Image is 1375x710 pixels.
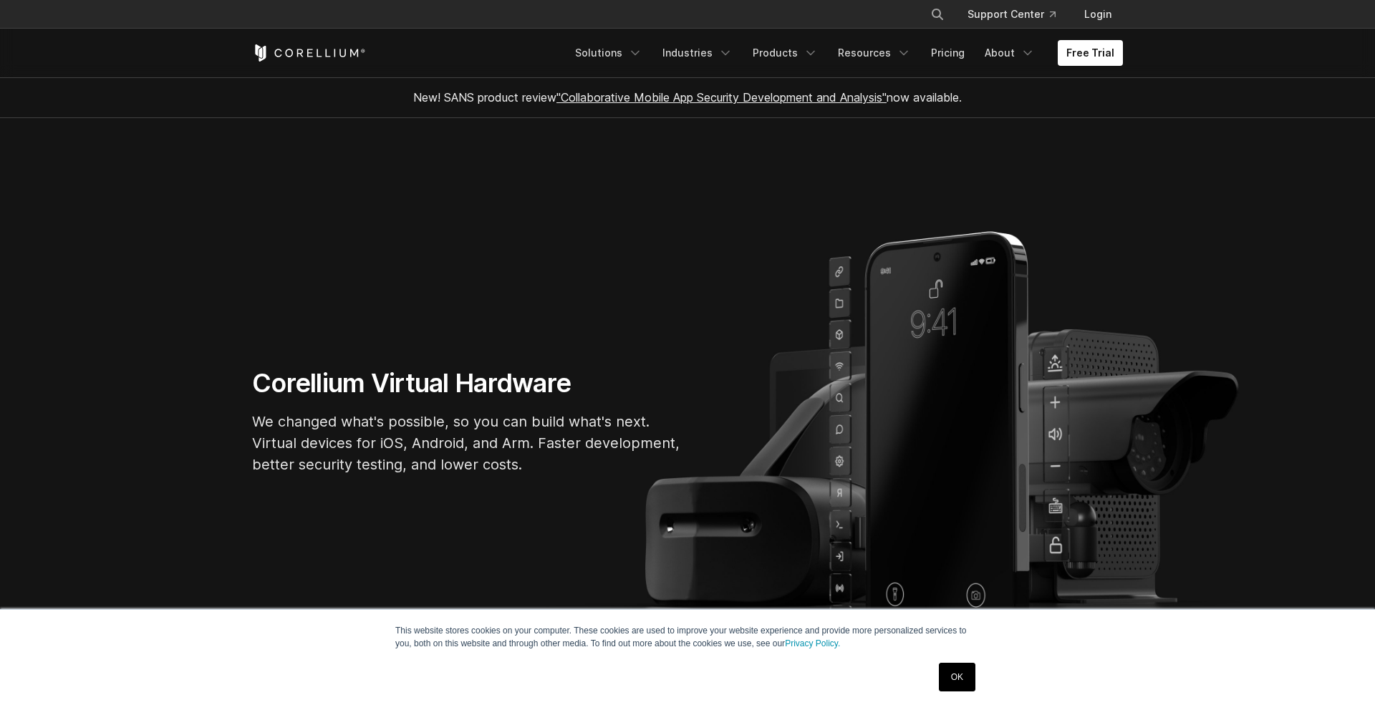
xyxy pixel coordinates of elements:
a: Solutions [566,40,651,66]
a: "Collaborative Mobile App Security Development and Analysis" [556,90,887,104]
a: Pricing [922,40,973,66]
a: Resources [829,40,920,66]
a: Products [744,40,826,66]
a: Free Trial [1058,40,1123,66]
div: Navigation Menu [913,1,1123,27]
p: We changed what's possible, so you can build what's next. Virtual devices for iOS, Android, and A... [252,411,682,475]
div: Navigation Menu [566,40,1123,66]
a: Support Center [956,1,1067,27]
button: Search [925,1,950,27]
span: New! SANS product review now available. [413,90,962,104]
a: About [976,40,1043,66]
a: Industries [654,40,741,66]
a: Login [1073,1,1123,27]
h1: Corellium Virtual Hardware [252,367,682,399]
a: Privacy Policy. [785,638,840,648]
a: OK [939,663,975,691]
p: This website stores cookies on your computer. These cookies are used to improve your website expe... [395,624,980,650]
a: Corellium Home [252,44,366,62]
